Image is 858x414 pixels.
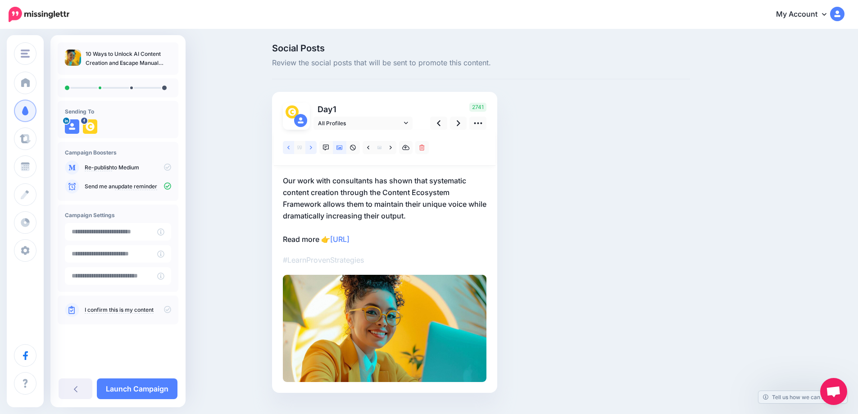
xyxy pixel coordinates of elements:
a: All Profiles [313,117,413,130]
span: 2741 [469,103,486,112]
h4: Campaign Boosters [65,149,171,156]
img: menu.png [21,50,30,58]
a: My Account [767,4,844,26]
span: Review the social posts that will be sent to promote this content. [272,57,690,69]
p: Send me an [85,182,171,191]
img: 88085d1d80d29637ded39d4e90f3f7b5.jpg [283,275,486,382]
span: All Profiles [318,118,402,128]
a: update reminder [115,183,157,190]
p: Day [313,103,414,116]
img: 196676706_108571301444091_499029507392834038_n-bsa103351.png [83,119,97,134]
img: user_default_image.png [294,114,307,127]
span: Social Posts [272,44,690,53]
a: Open chat [820,378,847,405]
img: 88085d1d80d29637ded39d4e90f3f7b5_thumb.jpg [65,50,81,66]
img: Missinglettr [9,7,69,22]
a: Tell us how we can improve [758,391,847,403]
p: to Medium [85,164,171,172]
p: 10 Ways to Unlock AI Content Creation and Escape Manual Overwhelm [86,50,171,68]
a: I confirm this is my content [85,306,154,314]
p: Our work with consultants has shown that systematic content creation through the Content Ecosyste... [283,175,486,245]
img: user_default_image.png [65,119,79,134]
img: 196676706_108571301444091_499029507392834038_n-bsa103351.png [286,105,299,118]
a: [URL] [330,235,350,244]
a: Re-publish [85,164,112,171]
span: 1 [333,105,336,114]
p: #LearnProvenStrategies [283,254,486,266]
h4: Sending To [65,108,171,115]
h4: Campaign Settings [65,212,171,218]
